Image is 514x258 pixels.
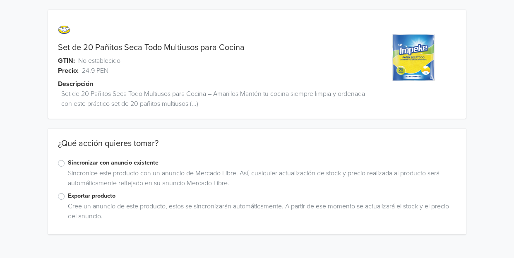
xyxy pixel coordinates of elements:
[61,89,372,109] span: Set de 20 Pañitos Seca Todo Multiusos para Cocina – Amarillos Mantén tu cocina siempre limpia y o...
[65,201,456,225] div: Cree un anuncio de este producto, estos se sincronizarán automáticamente. A partir de ese momento...
[78,56,120,66] span: No establecido
[58,66,79,76] span: Precio:
[68,158,456,167] label: Sincronizar con anuncio existente
[82,66,108,76] span: 24.9 PEN
[382,26,445,89] img: product_image
[65,168,456,191] div: Sincronice este producto con un anuncio de Mercado Libre. Así, cualquier actualización de stock y...
[58,79,93,89] span: Descripción
[68,191,456,201] label: Exportar producto
[58,43,245,53] a: Set de 20 Pañitos Seca Todo Multiusos para Cocina
[48,139,466,158] div: ¿Qué acción quieres tomar?
[58,56,75,66] span: GTIN:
